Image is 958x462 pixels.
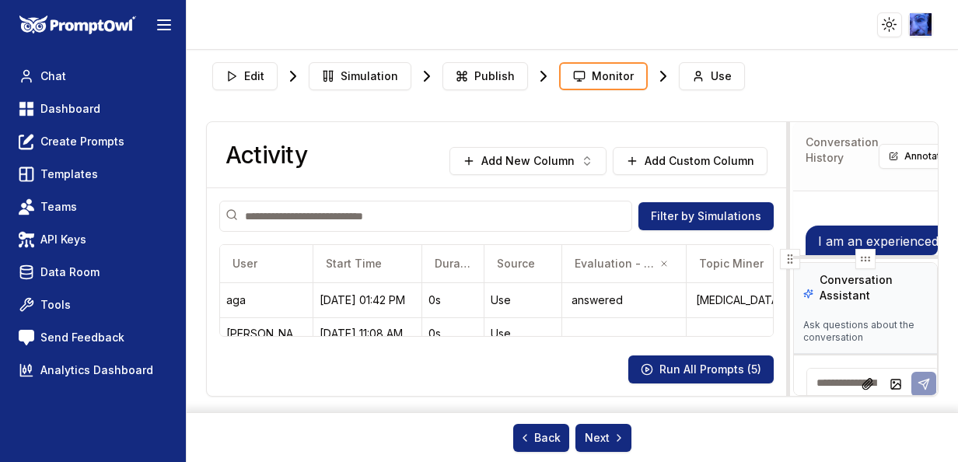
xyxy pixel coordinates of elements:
[820,272,928,303] h3: Conversation Assistant
[12,95,173,123] a: Dashboard
[244,68,264,84] span: Edit
[12,62,173,90] a: Chat
[12,128,173,156] a: Create Prompts
[679,62,745,90] button: Use
[226,326,307,341] div: Laurie Cordova
[19,330,34,345] img: feedback
[326,256,382,271] span: Start Time
[638,202,774,230] button: Filter by Simulations
[12,291,173,319] a: Tools
[226,292,307,308] div: aga
[40,199,77,215] span: Teams
[40,362,153,378] span: Analytics Dashboard
[693,289,804,311] div: Polypectomy
[575,424,631,452] button: Next
[699,256,764,271] span: Topic Miner
[806,135,879,166] h3: Conversation History
[233,256,257,271] span: User
[519,430,561,446] span: Back
[711,68,732,84] span: Use
[585,430,625,446] span: Next
[513,424,569,452] button: Back
[212,62,278,90] button: Edit
[40,101,100,117] span: Dashboard
[442,62,528,90] button: Publish
[568,289,680,311] div: answered
[12,160,173,188] a: Templates
[40,68,66,84] span: Chat
[40,134,124,149] span: Create Prompts
[559,62,648,90] button: Monitor
[12,193,173,221] a: Teams
[491,292,555,308] div: Use
[309,62,411,90] button: Simulation
[449,147,607,175] button: Add New Column
[40,232,86,247] span: API Keys
[613,147,767,175] button: Add Custom Column
[803,319,928,344] p: Ask questions about the conversation
[226,141,307,169] h3: Activity
[320,292,415,308] div: 08/29/25, 01:42 PM
[341,68,398,84] span: Simulation
[40,297,71,313] span: Tools
[428,292,477,308] div: 0s
[428,326,477,341] div: 0s
[40,330,124,345] span: Send Feedback
[497,256,535,271] span: Source
[12,356,173,384] a: Analytics Dashboard
[592,68,634,84] span: Monitor
[12,258,173,286] a: Data Room
[40,166,98,182] span: Templates
[575,256,655,271] span: Evaluation - AGA
[19,16,136,35] img: PromptOwl
[12,324,173,352] a: Send Feedback
[491,326,555,341] div: Use
[628,355,774,383] button: Run All Prompts (5)
[910,13,932,36] img: ACg8ocLIQrZOk08NuYpm7ecFLZE0xiClguSD1EtfFjuoGWgIgoqgD8A6FQ=s96-c
[320,326,415,341] div: 08/21/25, 11:08 AM
[474,68,515,84] span: Publish
[435,256,471,271] span: Duration
[12,226,173,254] a: API Keys
[40,264,100,280] span: Data Room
